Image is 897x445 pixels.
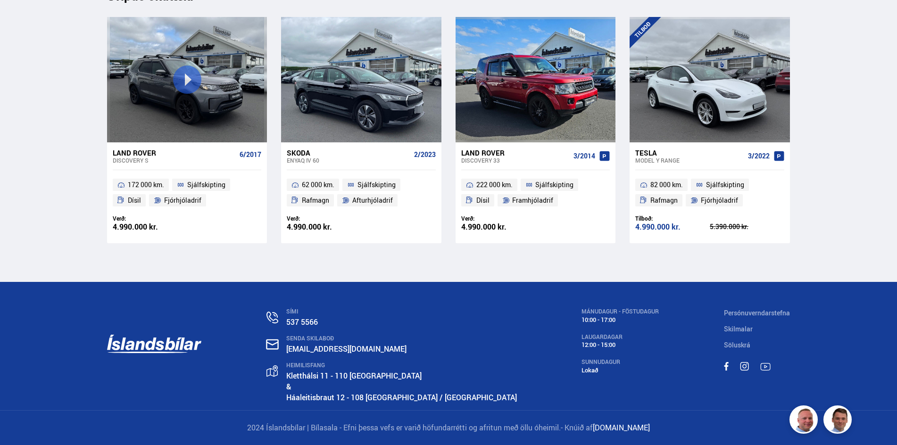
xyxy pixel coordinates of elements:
span: Framhjóladrif [512,195,553,206]
div: 12:00 - 15:00 [581,341,659,348]
img: nHj8e-n-aHgjukTg.svg [266,339,279,350]
span: 3/2014 [573,152,595,160]
span: 222 000 km. [476,179,513,190]
span: Fjórhjóladrif [701,195,738,206]
span: Sjálfskipting [187,179,225,190]
a: [EMAIL_ADDRESS][DOMAIN_NAME] [286,344,407,354]
a: Kletthálsi 11 - 110 [GEOGRAPHIC_DATA] [286,371,422,381]
a: Land Rover Discovery S 6/2017 172 000 km. Sjálfskipting Dísil Fjórhjóladrif Verð: 4.990.000 kr. [107,142,267,243]
div: 5.390.000 kr. [710,223,784,230]
a: Háaleitisbraut 12 - 108 [GEOGRAPHIC_DATA] / [GEOGRAPHIC_DATA] [286,392,517,403]
div: 10:00 - 17:00 [581,316,659,323]
div: Enyaq iV 60 [287,157,410,164]
span: Dísil [128,195,141,206]
span: 62 000 km. [302,179,334,190]
a: [DOMAIN_NAME] [593,422,650,433]
a: Tesla Model Y RANGE 3/2022 82 000 km. Sjálfskipting Rafmagn Fjórhjóladrif Tilboð: 4.990.000 kr. 5... [630,142,789,243]
div: Land Rover [461,148,570,157]
span: 2/2023 [414,151,436,158]
div: SÍMI [286,308,517,315]
a: Söluskrá [724,340,750,349]
img: siFngHWaQ9KaOqBr.png [791,407,819,435]
a: Persónuverndarstefna [724,308,790,317]
img: gp4YpyYFnEr45R34.svg [266,365,278,377]
div: Verð: [113,215,187,222]
span: 3/2022 [748,152,770,160]
div: Tesla [635,148,744,157]
div: SUNNUDAGUR [581,359,659,365]
p: 2024 Íslandsbílar | Bílasala - Efni þessa vefs er varið höfundarrétti og afritun með öllu óheimil. [107,422,790,433]
span: Afturhjóladrif [352,195,393,206]
div: Skoda [287,148,410,157]
div: Model Y RANGE [635,157,744,164]
div: HEIMILISFANG [286,362,517,369]
a: 537 5566 [286,317,318,327]
img: FbJEzSuNWCJXmdc-.webp [825,407,853,435]
span: Fjórhjóladrif [164,195,201,206]
div: LAUGARDAGAR [581,334,659,340]
span: Rafmagn [302,195,329,206]
a: Land Rover Discovery 33 3/2014 222 000 km. Sjálfskipting Dísil Framhjóladrif Verð: 4.990.000 kr. [456,142,615,243]
div: MÁNUDAGUR - FÖSTUDAGUR [581,308,659,315]
div: 4.990.000 kr. [635,223,710,231]
div: 4.990.000 kr. [461,223,536,231]
div: Tilboð: [635,215,710,222]
div: SENDA SKILABOÐ [286,335,517,342]
a: Skilmalar [724,324,753,333]
span: Sjálfskipting [357,179,396,190]
strong: & [286,381,291,392]
span: Dísil [476,195,490,206]
div: Verð: [461,215,536,222]
div: Discovery 33 [461,157,570,164]
span: Rafmagn [650,195,678,206]
button: Opna LiveChat spjallviðmót [8,4,36,32]
span: 82 000 km. [650,179,683,190]
div: Discovery S [113,157,236,164]
img: n0V2lOsqF3l1V2iz.svg [266,312,278,323]
div: Verð: [287,215,361,222]
span: 6/2017 [240,151,261,158]
span: Sjálfskipting [706,179,744,190]
div: Lokað [581,367,659,374]
div: 4.990.000 kr. [287,223,361,231]
a: Skoda Enyaq iV 60 2/2023 62 000 km. Sjálfskipting Rafmagn Afturhjóladrif Verð: 4.990.000 kr. [281,142,441,243]
span: - Knúið af [561,422,593,433]
span: 172 000 km. [128,179,164,190]
div: Land Rover [113,148,236,157]
span: Sjálfskipting [535,179,573,190]
div: 4.990.000 kr. [113,223,187,231]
